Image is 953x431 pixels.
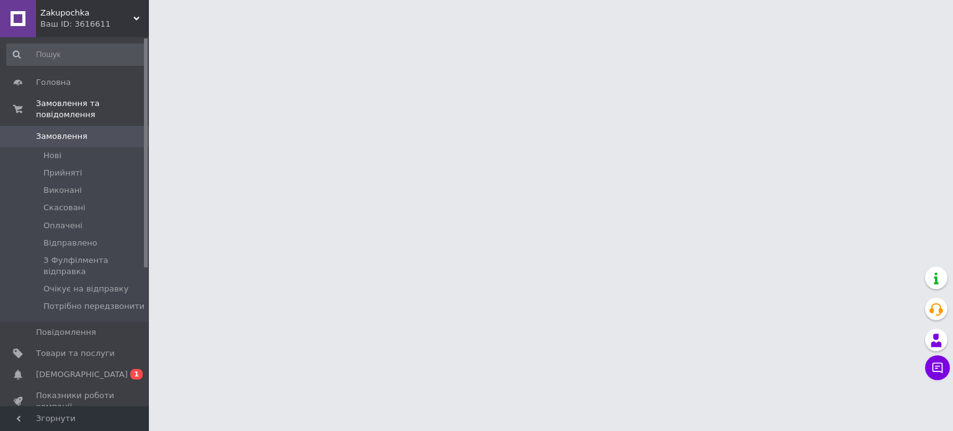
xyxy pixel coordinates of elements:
span: Замовлення [36,131,87,142]
span: [DEMOGRAPHIC_DATA] [36,369,128,380]
span: Потрібно передзвонити [43,301,145,312]
button: Чат з покупцем [925,355,950,380]
span: Прийняті [43,167,82,179]
span: Очікує на відправку [43,283,128,295]
span: Товари та послуги [36,348,115,359]
input: Пошук [6,43,146,66]
span: Головна [36,77,71,88]
span: Виконані [43,185,82,196]
span: Оплачені [43,220,83,231]
span: Zakupochka [40,7,133,19]
span: Показники роботи компанії [36,390,115,412]
span: Повідомлення [36,327,96,338]
span: З Фулфілмента відправка [43,255,145,277]
span: Скасовані [43,202,86,213]
span: 1 [130,369,143,380]
div: Ваш ID: 3616611 [40,19,149,30]
span: Нові [43,150,61,161]
span: Відправлено [43,238,97,249]
span: Замовлення та повідомлення [36,98,149,120]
